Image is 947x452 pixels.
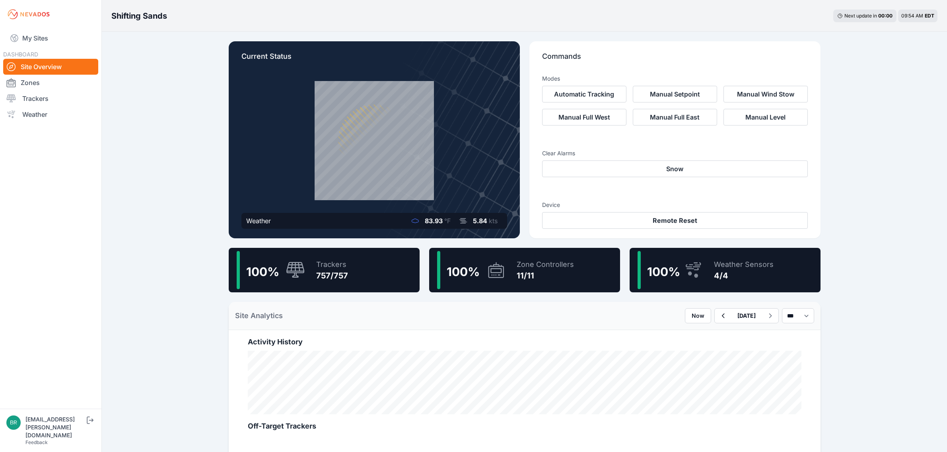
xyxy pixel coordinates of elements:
[425,217,443,225] span: 83.93
[3,59,98,75] a: Site Overview
[542,149,808,157] h3: Clear Alarms
[429,248,620,292] a: 100%Zone Controllers11/11
[901,13,923,19] span: 09:54 AM
[3,29,98,48] a: My Sites
[685,308,711,323] button: Now
[3,51,38,58] span: DASHBOARD
[3,91,98,106] a: Trackers
[111,6,167,26] nav: Breadcrumb
[246,216,271,226] div: Weather
[3,75,98,91] a: Zones
[473,217,487,225] span: 5.84
[714,270,774,281] div: 4/4
[111,10,167,21] h3: Shifting Sands
[630,248,821,292] a: 100%Weather Sensors4/4
[517,259,574,270] div: Zone Controllers
[444,217,451,225] span: °F
[447,265,480,279] span: 100 %
[925,13,934,19] span: EDT
[542,86,626,102] button: Automatic Tracking
[731,309,762,323] button: [DATE]
[248,336,801,348] h2: Activity History
[248,421,801,432] h2: Off-Target Trackers
[714,259,774,270] div: Weather Sensors
[25,439,48,445] a: Feedback
[235,310,283,321] h2: Site Analytics
[489,217,498,225] span: kts
[316,259,348,270] div: Trackers
[844,13,877,19] span: Next update in
[542,109,626,126] button: Manual Full West
[878,13,893,19] div: 00 : 00
[542,75,560,83] h3: Modes
[241,51,507,68] p: Current Status
[246,265,279,279] span: 100 %
[25,415,85,439] div: [EMAIL_ADDRESS][PERSON_NAME][DOMAIN_NAME]
[542,212,808,229] button: Remote Reset
[6,415,21,430] img: brayden.sanford@nevados.solar
[542,160,808,177] button: Snow
[633,86,717,102] button: Manual Setpoint
[633,109,717,126] button: Manual Full East
[229,248,420,292] a: 100%Trackers757/757
[6,8,51,21] img: Nevados
[3,106,98,122] a: Weather
[723,109,808,126] button: Manual Level
[542,201,808,209] h3: Device
[647,265,680,279] span: 100 %
[316,270,348,281] div: 757/757
[517,270,574,281] div: 11/11
[542,51,808,68] p: Commands
[723,86,808,102] button: Manual Wind Stow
